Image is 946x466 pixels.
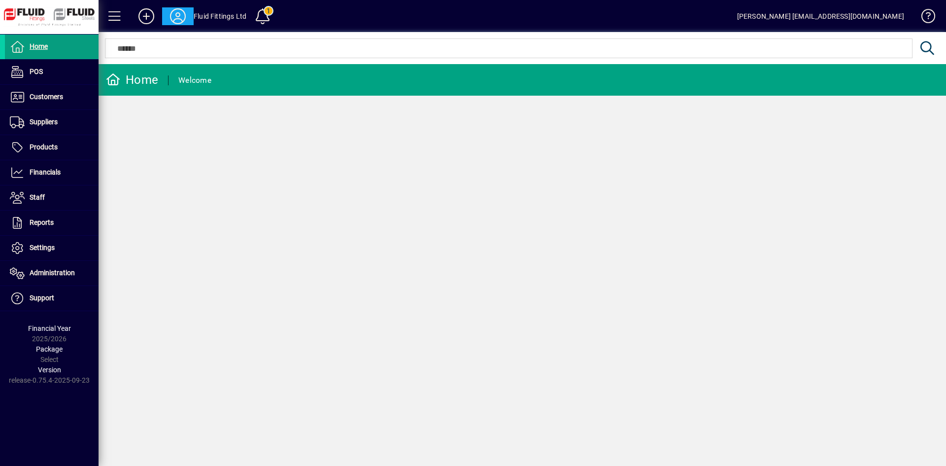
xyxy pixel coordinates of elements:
[5,185,99,210] a: Staff
[5,160,99,185] a: Financials
[5,60,99,84] a: POS
[30,68,43,75] span: POS
[30,193,45,201] span: Staff
[5,110,99,135] a: Suppliers
[30,143,58,151] span: Products
[30,244,55,251] span: Settings
[106,72,158,88] div: Home
[30,93,63,101] span: Customers
[30,269,75,277] span: Administration
[30,168,61,176] span: Financials
[5,85,99,109] a: Customers
[5,135,99,160] a: Products
[5,286,99,311] a: Support
[5,211,99,235] a: Reports
[36,345,63,353] span: Package
[38,366,61,374] span: Version
[914,2,934,34] a: Knowledge Base
[30,218,54,226] span: Reports
[194,8,246,24] div: Fluid Fittings Ltd
[131,7,162,25] button: Add
[5,236,99,260] a: Settings
[30,42,48,50] span: Home
[737,8,904,24] div: [PERSON_NAME] [EMAIL_ADDRESS][DOMAIN_NAME]
[30,118,58,126] span: Suppliers
[30,294,54,302] span: Support
[162,7,194,25] button: Profile
[5,261,99,286] a: Administration
[28,324,71,332] span: Financial Year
